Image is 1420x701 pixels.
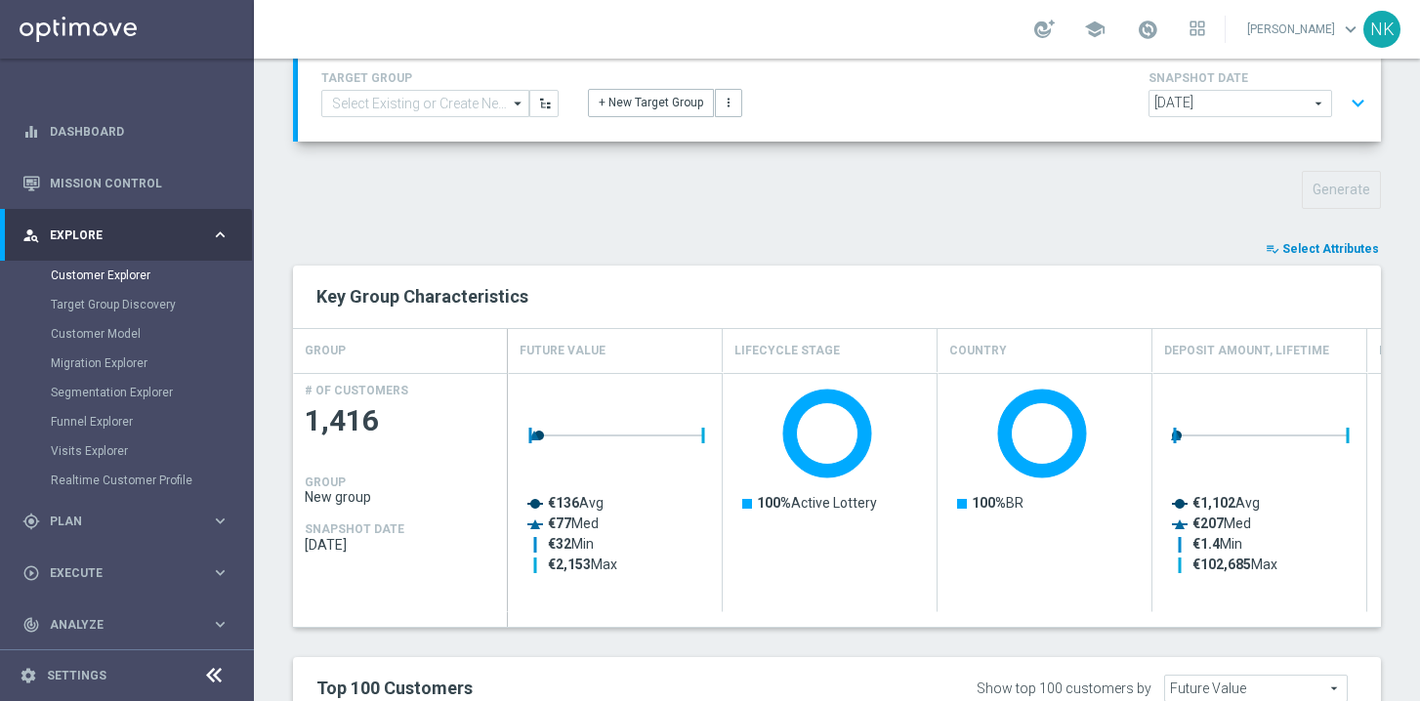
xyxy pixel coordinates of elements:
tspan: €77 [548,515,571,531]
h2: Key Group Characteristics [316,285,1357,309]
span: New group [305,489,496,505]
div: NK [1363,11,1400,48]
button: equalizer Dashboard [21,124,230,140]
i: play_circle_outline [22,564,40,582]
input: Select Existing or Create New [321,90,529,117]
div: Execute [22,564,211,582]
i: arrow_drop_down [509,91,528,116]
span: 1,416 [305,402,496,440]
div: Customer Explorer [51,261,252,290]
h4: Future Value [520,334,606,368]
h4: SNAPSHOT DATE [305,522,404,536]
div: Customer Model [51,319,252,349]
a: [PERSON_NAME]keyboard_arrow_down [1245,15,1363,44]
i: keyboard_arrow_right [211,563,230,582]
span: school [1084,19,1106,40]
i: keyboard_arrow_right [211,512,230,530]
span: Analyze [50,619,211,631]
text: Med [548,515,599,531]
h4: Country [949,334,1007,368]
text: Min [548,536,594,552]
tspan: €102,685 [1192,557,1251,572]
tspan: €2,153 [548,557,591,572]
h4: # OF CUSTOMERS [305,384,408,397]
button: gps_fixed Plan keyboard_arrow_right [21,514,230,529]
span: Select Attributes [1282,242,1379,256]
div: TARGET GROUP arrow_drop_down + New Target Group more_vert SNAPSHOT DATE arrow_drop_down expand_more [321,66,1357,122]
div: Realtime Customer Profile [51,466,252,495]
div: Dashboard [22,105,230,157]
div: Funnel Explorer [51,407,252,436]
div: Visits Explorer [51,436,252,466]
tspan: €207 [1192,515,1224,531]
a: Target Group Discovery [51,297,203,312]
span: keyboard_arrow_down [1340,19,1361,40]
text: BR [972,495,1023,511]
h4: Lifecycle Stage [734,334,840,368]
h4: Deposit Amount, Lifetime [1164,334,1329,368]
text: Avg [548,495,604,511]
div: Migration Explorer [51,349,252,378]
tspan: 100% [757,495,791,511]
div: Show top 100 customers by [977,680,1151,697]
button: Generate [1302,171,1381,209]
h4: SNAPSHOT DATE [1149,71,1373,85]
button: track_changes Analyze keyboard_arrow_right [21,617,230,633]
i: keyboard_arrow_right [211,226,230,244]
a: Funnel Explorer [51,414,203,430]
a: Dashboard [50,105,230,157]
div: Target Group Discovery [51,290,252,319]
tspan: €136 [548,495,579,511]
button: Mission Control [21,176,230,191]
i: person_search [22,227,40,244]
div: Press SPACE to select this row. [293,373,508,612]
text: Avg [1192,495,1260,511]
a: Segmentation Explorer [51,385,203,400]
span: Explore [50,229,211,241]
a: Migration Explorer [51,355,203,371]
a: Realtime Customer Profile [51,473,203,488]
i: gps_fixed [22,513,40,530]
a: Customer Model [51,326,203,342]
i: more_vert [722,96,735,109]
button: + New Target Group [588,89,714,116]
button: person_search Explore keyboard_arrow_right [21,227,230,243]
h4: GROUP [305,475,346,489]
span: Execute [50,567,211,579]
i: track_changes [22,616,40,634]
button: playlist_add_check Select Attributes [1264,238,1381,260]
a: Mission Control [50,157,230,209]
i: playlist_add_check [1266,242,1279,256]
tspan: €1.4 [1192,536,1221,552]
div: Explore [22,227,211,244]
h2: Top 100 Customers [316,677,911,700]
a: Customer Explorer [51,268,203,283]
button: play_circle_outline Execute keyboard_arrow_right [21,565,230,581]
i: keyboard_arrow_right [211,615,230,634]
a: Visits Explorer [51,443,203,459]
i: settings [20,667,37,684]
div: Mission Control [22,157,230,209]
a: Settings [47,670,106,681]
tspan: €32 [548,536,571,552]
i: equalizer [22,123,40,141]
span: 2025-08-28 [305,537,496,553]
text: Max [548,557,617,572]
h4: GROUP [305,334,346,368]
div: Analyze [22,616,211,634]
div: Segmentation Explorer [51,378,252,407]
div: Plan [22,513,211,530]
tspan: €1,102 [1192,495,1235,511]
button: more_vert [715,89,742,116]
text: Min [1192,536,1242,552]
text: Active Lottery [757,495,877,511]
text: Med [1192,515,1251,531]
tspan: 100% [972,495,1006,511]
text: Max [1192,557,1277,572]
